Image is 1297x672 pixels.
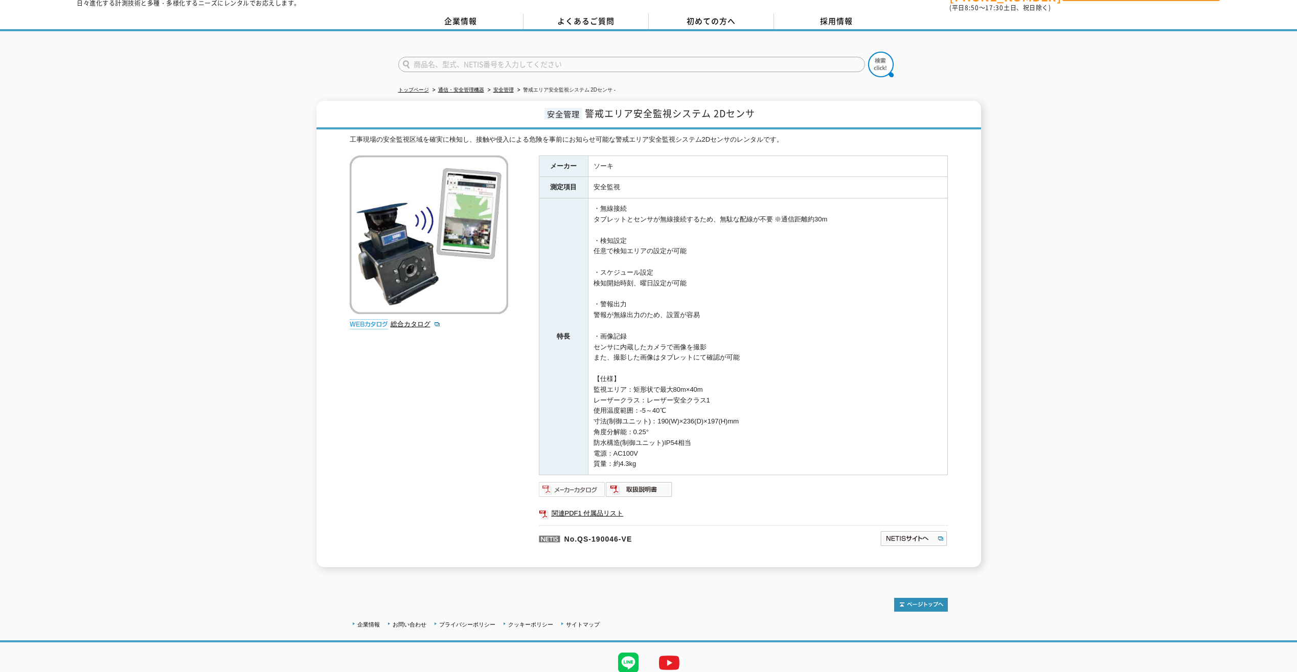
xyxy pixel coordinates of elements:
[687,15,736,27] span: 初めての方へ
[539,481,606,498] img: メーカーカタログ
[350,319,388,329] img: webカタログ
[606,488,673,496] a: 取扱説明書
[880,530,948,547] img: NETISサイトへ
[588,177,947,198] td: 安全監視
[965,3,979,12] span: 8:50
[508,621,553,628] a: クッキーポリシー
[606,481,673,498] img: 取扱説明書
[524,14,649,29] a: よくあるご質問
[350,135,948,145] div: 工事現場の安全監視区域を確実に検知し、接触や侵入による危険を事前にお知らせ可能な警戒エリア安全監視システム2Dセンサのレンタルです。
[398,14,524,29] a: 企業情報
[493,87,514,93] a: 安全管理
[868,52,894,77] img: btn_search.png
[649,14,774,29] a: 初めての方へ
[949,3,1051,12] span: (平日 ～ 土日、祝日除く)
[539,177,588,198] th: 測定項目
[539,198,588,475] th: 特長
[539,155,588,177] th: メーカー
[544,108,582,120] span: 安全管理
[588,198,947,475] td: ・無線接続 タブレットとセンサが無線接続するため、無駄な配線が不要 ※通信距離約30m ・検知設定 任意で検知エリアの設定が可能 ・スケジュール設定 検知開始時刻、曜日設定が可能 ・警報出力 警...
[539,488,606,496] a: メーカーカタログ
[398,57,865,72] input: 商品名、型式、NETIS番号を入力してください
[438,87,484,93] a: 通信・安全管理機器
[539,507,948,520] a: 関連PDF1 付属品リスト
[398,87,429,93] a: トップページ
[774,14,899,29] a: 採用情報
[391,320,441,328] a: 総合カタログ
[985,3,1004,12] span: 17:30
[393,621,426,628] a: お問い合わせ
[588,155,947,177] td: ソーキ
[539,525,781,550] p: No.QS-190046-VE
[515,85,616,96] li: 警戒エリア安全監視システム 2Dセンサ -
[357,621,380,628] a: 企業情報
[894,598,948,612] img: トップページへ
[439,621,495,628] a: プライバシーポリシー
[585,106,755,120] span: 警戒エリア安全監視システム 2Dセンサ
[566,621,600,628] a: サイトマップ
[350,155,508,314] img: 警戒エリア安全監視システム 2Dセンサ -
